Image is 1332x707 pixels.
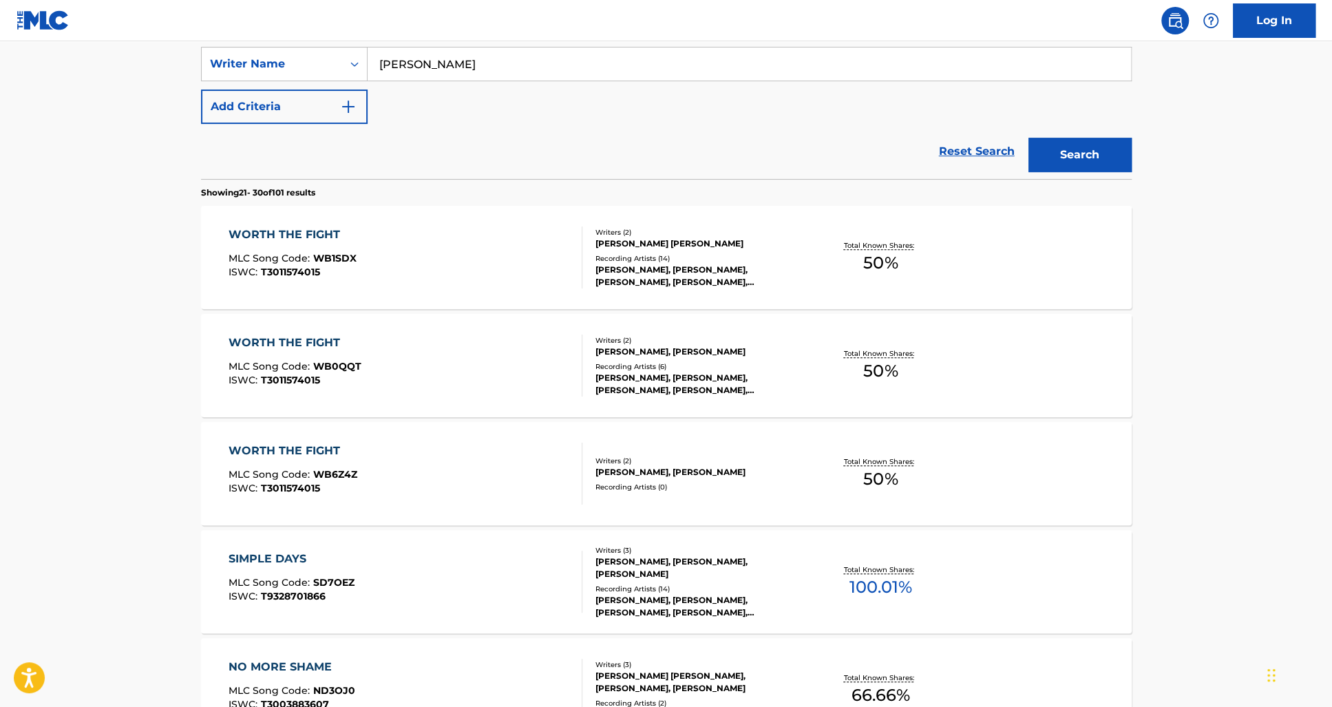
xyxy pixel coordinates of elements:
p: Showing 21 - 30 of 101 results [201,187,315,199]
div: [PERSON_NAME], [PERSON_NAME], [PERSON_NAME], [PERSON_NAME], [PERSON_NAME] [595,372,803,397]
a: Public Search [1161,7,1189,34]
span: ND3OJ0 [313,684,355,697]
p: Total Known Shares: [844,673,918,683]
span: MLC Song Code : [229,468,313,481]
span: T3011574015 [261,374,320,386]
iframe: Chat Widget [1263,641,1332,707]
form: Search Form [201,47,1132,179]
div: [PERSON_NAME], [PERSON_NAME], [PERSON_NAME], [PERSON_NAME], [PERSON_NAME] [595,594,803,619]
span: WB0QQT [313,360,361,372]
span: MLC Song Code : [229,576,313,589]
img: 9d2ae6d4665cec9f34b9.svg [340,98,357,115]
div: [PERSON_NAME], [PERSON_NAME] [595,466,803,478]
span: WB1SDX [313,252,357,264]
div: Writers ( 3 ) [595,545,803,556]
span: 50 % [863,251,898,275]
div: [PERSON_NAME], [PERSON_NAME], [PERSON_NAME], [PERSON_NAME], [PERSON_NAME] [595,264,803,288]
div: WORTH THE FIGHT [229,335,361,351]
span: ISWC : [229,590,261,602]
img: MLC Logo [17,10,70,30]
span: 100.01 % [849,575,912,600]
div: WORTH THE FIGHT [229,443,357,459]
span: SD7OEZ [313,576,355,589]
p: Total Known Shares: [844,348,918,359]
div: Recording Artists ( 14 ) [595,584,803,594]
a: WORTH THE FIGHTMLC Song Code:WB6Z4ZISWC:T3011574015Writers (2)[PERSON_NAME], [PERSON_NAME]Recordi... [201,422,1132,525]
div: Drag [1267,655,1276,696]
div: NO MORE SHAME [229,659,355,675]
span: ISWC : [229,374,261,386]
div: Recording Artists ( 14 ) [595,253,803,264]
span: MLC Song Code : [229,684,313,697]
div: [PERSON_NAME], [PERSON_NAME] [595,346,803,358]
p: Total Known Shares: [844,456,918,467]
a: WORTH THE FIGHTMLC Song Code:WB0QQTISWC:T3011574015Writers (2)[PERSON_NAME], [PERSON_NAME]Recordi... [201,314,1132,417]
button: Add Criteria [201,89,368,124]
a: WORTH THE FIGHTMLC Song Code:WB1SDXISWC:T3011574015Writers (2)[PERSON_NAME] [PERSON_NAME]Recordin... [201,206,1132,309]
div: Writers ( 3 ) [595,659,803,670]
div: Writers ( 2 ) [595,456,803,466]
a: Log In [1233,3,1315,38]
div: Writers ( 2 ) [595,335,803,346]
span: T9328701866 [261,590,326,602]
span: MLC Song Code : [229,252,313,264]
span: T3011574015 [261,482,320,494]
img: search [1167,12,1183,29]
a: Reset Search [932,136,1022,167]
p: Total Known Shares: [844,240,918,251]
p: Total Known Shares: [844,564,918,575]
span: ISWC : [229,266,261,278]
div: WORTH THE FIGHT [229,226,357,243]
div: Help [1197,7,1225,34]
button: Search [1028,138,1132,172]
span: MLC Song Code : [229,360,313,372]
img: help [1203,12,1219,29]
div: Recording Artists ( 6 ) [595,361,803,372]
span: WB6Z4Z [313,468,357,481]
span: T3011574015 [261,266,320,278]
div: SIMPLE DAYS [229,551,355,567]
div: [PERSON_NAME] [PERSON_NAME], [PERSON_NAME], [PERSON_NAME] [595,670,803,695]
a: SIMPLE DAYSMLC Song Code:SD7OEZISWC:T9328701866Writers (3)[PERSON_NAME], [PERSON_NAME], [PERSON_N... [201,530,1132,633]
span: 50 % [863,467,898,492]
div: Writer Name [210,56,334,72]
span: 50 % [863,359,898,383]
div: [PERSON_NAME], [PERSON_NAME], [PERSON_NAME] [595,556,803,580]
div: Recording Artists ( 0 ) [595,482,803,492]
div: Writers ( 2 ) [595,227,803,238]
div: [PERSON_NAME] [PERSON_NAME] [595,238,803,250]
span: ISWC : [229,482,261,494]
